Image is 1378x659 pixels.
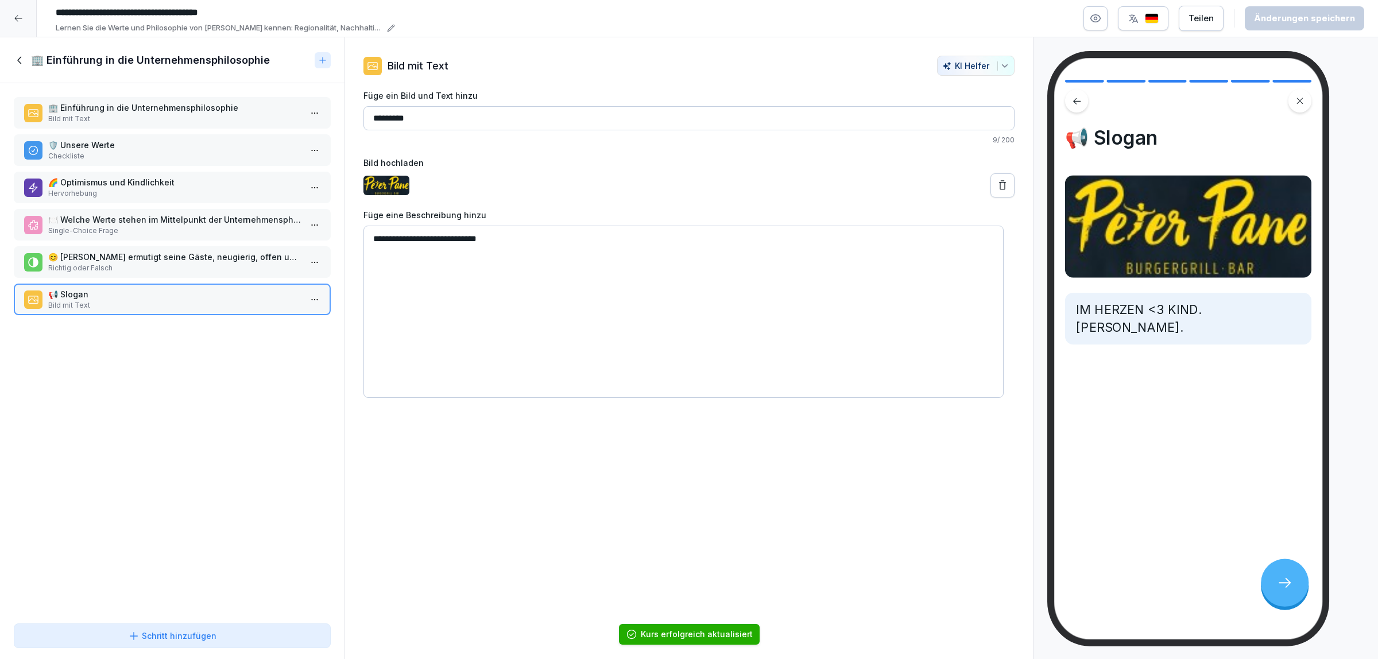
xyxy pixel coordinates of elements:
h1: 🏢 Einführung in die Unternehmensphilosophie [31,53,270,67]
p: Bild mit Text [48,114,301,124]
p: 📢 Slogan [48,288,301,300]
div: 🏢 Einführung in die UnternehmensphilosophieBild mit Text [14,97,331,129]
p: 🏢 Einführung in die Unternehmensphilosophie [48,102,301,114]
h4: 📢 Slogan [1065,126,1311,149]
p: Hervorhebung [48,188,301,199]
div: 🛡️ Unsere WerteCheckliste [14,134,331,166]
div: 🌈 Optimismus und KindlichkeitHervorhebung [14,172,331,203]
p: 🍽️ Welche Werte stehen im Mittelpunkt der Unternehmensphilosophie von [PERSON_NAME]? [48,214,301,226]
div: 🍽️ Welche Werte stehen im Mittelpunkt der Unternehmensphilosophie von [PERSON_NAME]?Single-Choice... [14,209,331,241]
p: 9 / 200 [363,135,1015,145]
img: rw6wqkouvoez5wfoveccx5vj.png [363,176,409,195]
p: Checkliste [48,151,301,161]
button: Änderungen speichern [1245,6,1364,30]
div: KI Helfer [942,61,1009,71]
div: Teilen [1189,12,1214,25]
p: 😊 [PERSON_NAME] ermutigt seine Gäste, neugierig, offen und fröhlich zu bleiben. [48,251,301,263]
label: Füge eine Beschreibung hinzu [363,209,1015,221]
img: de.svg [1145,13,1159,24]
div: 📢 SloganBild mit Text [14,284,331,315]
p: 🛡️ Unsere Werte [48,139,301,151]
img: Bild und Text Vorschau [1065,175,1311,278]
p: Lernen Sie die Werte und Philosophie von [PERSON_NAME] kennen: Regionalität, Nachhaltigkeit, sozi... [56,22,384,34]
div: Kurs erfolgreich aktualisiert [641,629,753,640]
label: Füge ein Bild und Text hinzu [363,90,1015,102]
p: 🌈 Optimismus und Kindlichkeit [48,176,301,188]
p: Bild mit Text [48,300,301,311]
button: Schritt hinzufügen [14,623,331,648]
label: Bild hochladen [363,157,1015,169]
div: 😊 [PERSON_NAME] ermutigt seine Gäste, neugierig, offen und fröhlich zu bleiben.Richtig oder Falsch [14,246,331,278]
p: Richtig oder Falsch [48,263,301,273]
div: Schritt hinzufügen [128,630,216,642]
p: IM HERZEN <3 KIND. [PERSON_NAME]. [1076,301,1300,337]
p: Bild mit Text [388,58,448,73]
div: Änderungen speichern [1254,12,1355,25]
button: KI Helfer [937,56,1015,76]
button: Teilen [1179,6,1224,31]
p: Single-Choice Frage [48,226,301,236]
